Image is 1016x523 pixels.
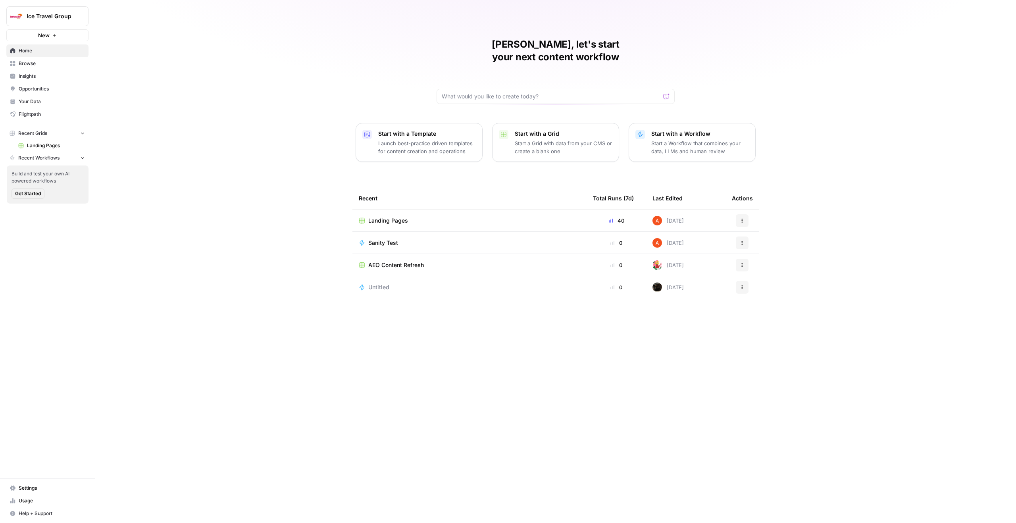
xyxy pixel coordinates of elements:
[593,187,634,209] div: Total Runs (7d)
[651,139,749,155] p: Start a Workflow that combines your data, LLMs and human review
[6,494,89,507] a: Usage
[652,238,662,248] img: cje7zb9ux0f2nqyv5qqgv3u0jxek
[359,261,580,269] a: AEO Content Refresh
[6,70,89,83] a: Insights
[6,108,89,121] a: Flightpath
[359,187,580,209] div: Recent
[19,85,85,92] span: Opportunities
[6,57,89,70] a: Browse
[19,111,85,118] span: Flightpath
[19,60,85,67] span: Browse
[368,217,408,225] span: Landing Pages
[378,139,476,155] p: Launch best-practice driven templates for content creation and operations
[19,47,85,54] span: Home
[652,283,662,292] img: a7wp29i4q9fg250eipuu1edzbiqn
[442,92,660,100] input: What would you like to create today?
[515,130,612,138] p: Start with a Grid
[15,139,89,152] a: Landing Pages
[651,130,749,138] p: Start with a Workflow
[652,238,684,248] div: [DATE]
[593,283,640,291] div: 0
[359,217,580,225] a: Landing Pages
[6,95,89,108] a: Your Data
[652,283,684,292] div: [DATE]
[652,216,684,225] div: [DATE]
[6,507,89,520] button: Help + Support
[593,239,640,247] div: 0
[6,29,89,41] button: New
[6,44,89,57] a: Home
[652,260,662,270] img: bumscs0cojt2iwgacae5uv0980n9
[359,239,580,247] a: Sanity Test
[6,6,89,26] button: Workspace: Ice Travel Group
[19,510,85,517] span: Help + Support
[9,9,23,23] img: Ice Travel Group Logo
[368,283,389,291] span: Untitled
[19,73,85,80] span: Insights
[492,123,619,162] button: Start with a GridStart a Grid with data from your CMS or create a blank one
[732,187,753,209] div: Actions
[19,485,85,492] span: Settings
[38,31,50,39] span: New
[652,260,684,270] div: [DATE]
[368,239,398,247] span: Sanity Test
[652,216,662,225] img: cje7zb9ux0f2nqyv5qqgv3u0jxek
[378,130,476,138] p: Start with a Template
[6,83,89,95] a: Opportunities
[437,38,675,63] h1: [PERSON_NAME], let's start your next content workflow
[19,98,85,105] span: Your Data
[6,152,89,164] button: Recent Workflows
[18,154,60,162] span: Recent Workflows
[12,188,44,199] button: Get Started
[368,261,424,269] span: AEO Content Refresh
[27,142,85,149] span: Landing Pages
[356,123,483,162] button: Start with a TemplateLaunch best-practice driven templates for content creation and operations
[593,261,640,269] div: 0
[6,127,89,139] button: Recent Grids
[27,12,75,20] span: Ice Travel Group
[515,139,612,155] p: Start a Grid with data from your CMS or create a blank one
[359,283,580,291] a: Untitled
[652,187,683,209] div: Last Edited
[18,130,47,137] span: Recent Grids
[6,482,89,494] a: Settings
[19,497,85,504] span: Usage
[629,123,756,162] button: Start with a WorkflowStart a Workflow that combines your data, LLMs and human review
[593,217,640,225] div: 40
[12,170,84,185] span: Build and test your own AI powered workflows
[15,190,41,197] span: Get Started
